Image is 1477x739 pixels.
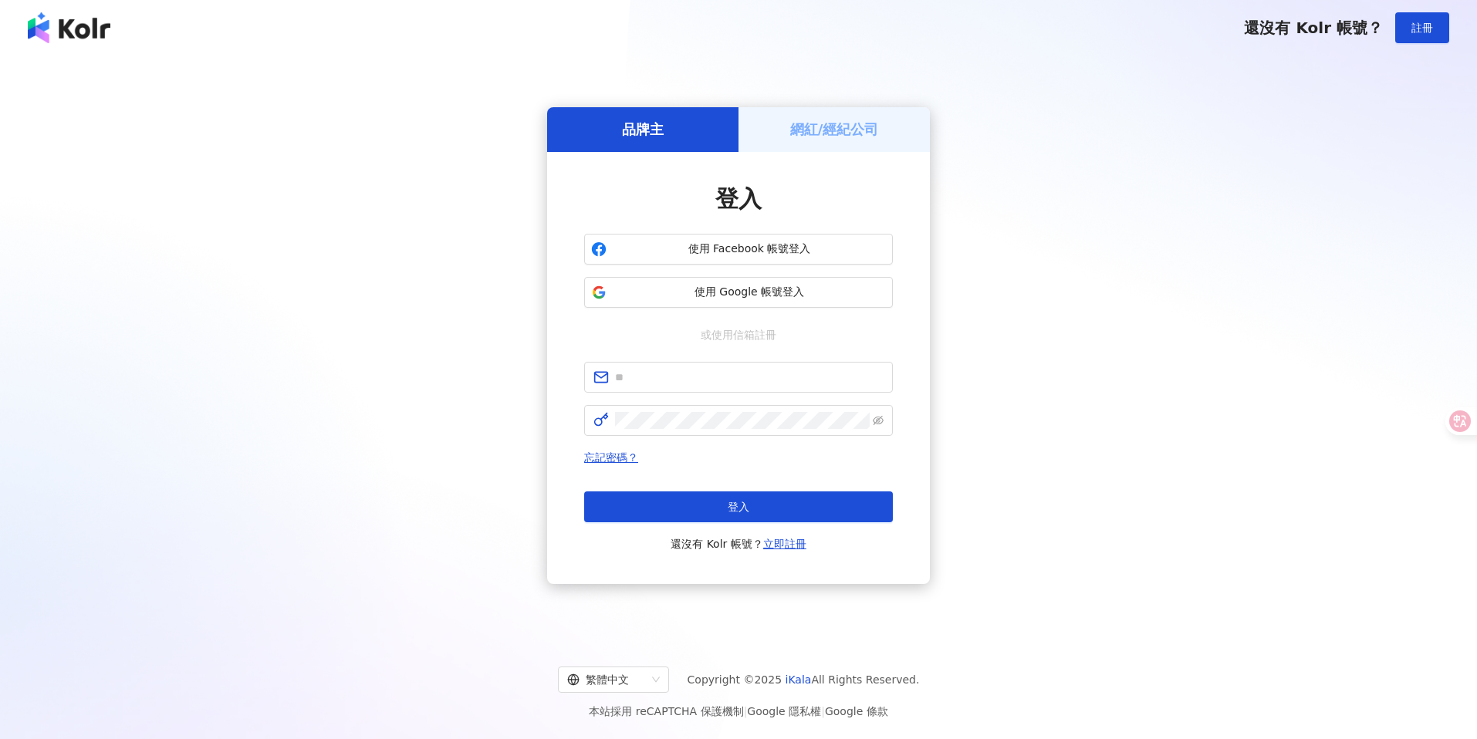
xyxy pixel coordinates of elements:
[613,285,886,300] span: 使用 Google 帳號登入
[873,415,884,426] span: eye-invisible
[671,535,806,553] span: 還沒有 Kolr 帳號？
[1395,12,1449,43] button: 註冊
[715,185,762,212] span: 登入
[790,120,879,139] h5: 網紅/經紀公司
[1411,22,1433,34] span: 註冊
[688,670,920,689] span: Copyright © 2025 All Rights Reserved.
[728,501,749,513] span: 登入
[690,326,787,343] span: 或使用信箱註冊
[821,705,825,717] span: |
[786,673,812,686] a: iKala
[584,451,638,464] a: 忘記密碼？
[744,705,748,717] span: |
[28,12,110,43] img: logo
[584,491,893,522] button: 登入
[589,702,887,720] span: 本站採用 reCAPTCHA 保護機制
[763,538,806,550] a: 立即註冊
[747,705,821,717] a: Google 隱私權
[584,234,893,265] button: 使用 Facebook 帳號登入
[622,120,664,139] h5: 品牌主
[825,705,888,717] a: Google 條款
[1244,19,1383,37] span: 還沒有 Kolr 帳號？
[584,277,893,308] button: 使用 Google 帳號登入
[567,667,646,692] div: 繁體中文
[613,241,886,257] span: 使用 Facebook 帳號登入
